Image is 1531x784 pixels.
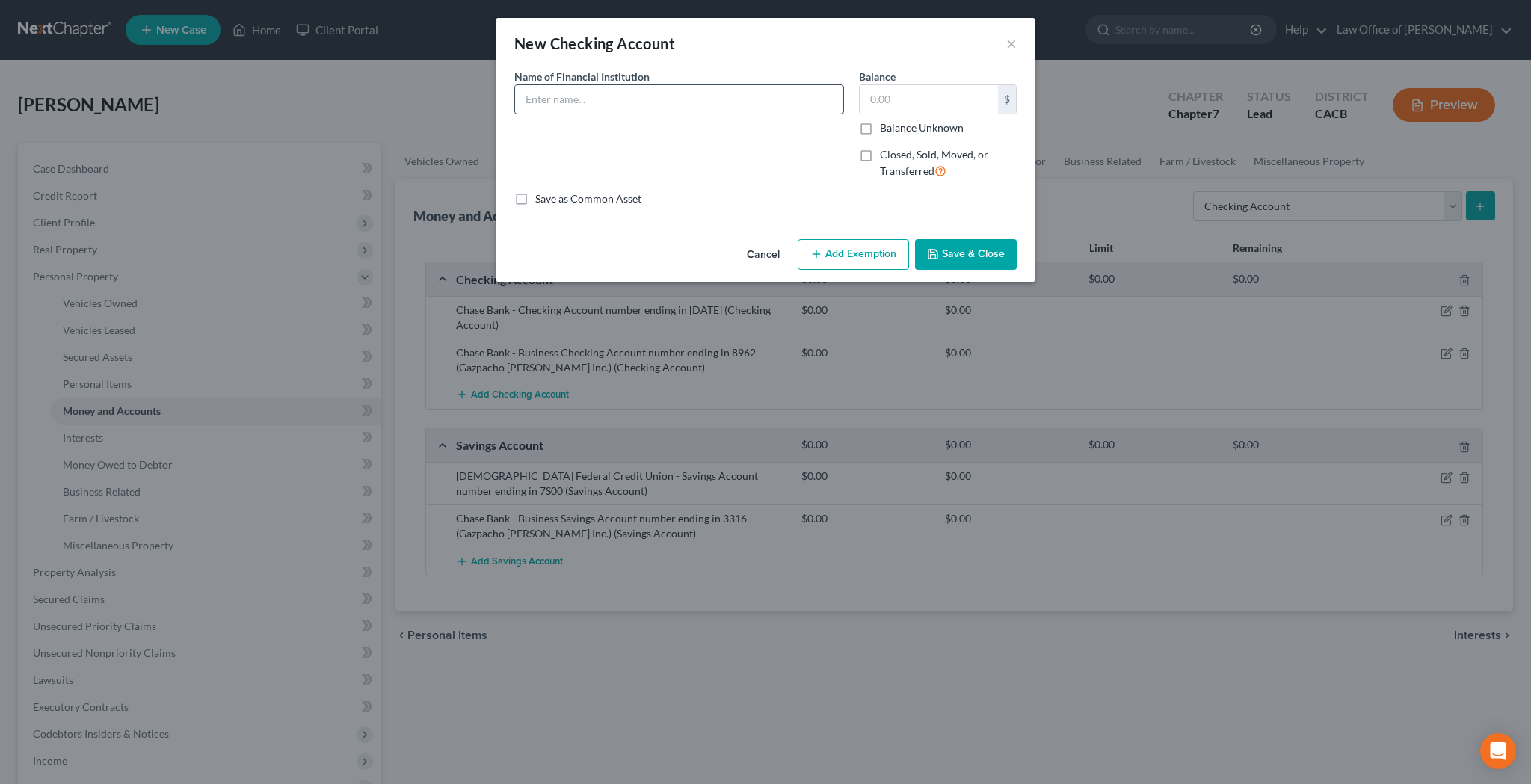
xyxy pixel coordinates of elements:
[880,148,988,177] span: Closed, Sold, Moved, or Transferred
[514,33,675,54] div: New Checking Account
[1006,34,1017,52] button: ×
[860,85,998,114] input: 0.00
[515,85,843,114] input: Enter name...
[880,120,964,135] label: Balance Unknown
[798,239,909,271] button: Add Exemption
[1480,733,1516,769] div: Open Intercom Messenger
[535,191,641,206] label: Save as Common Asset
[998,85,1016,114] div: $
[514,70,650,83] span: Name of Financial Institution
[735,241,792,271] button: Cancel
[859,69,896,84] label: Balance
[915,239,1017,271] button: Save & Close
